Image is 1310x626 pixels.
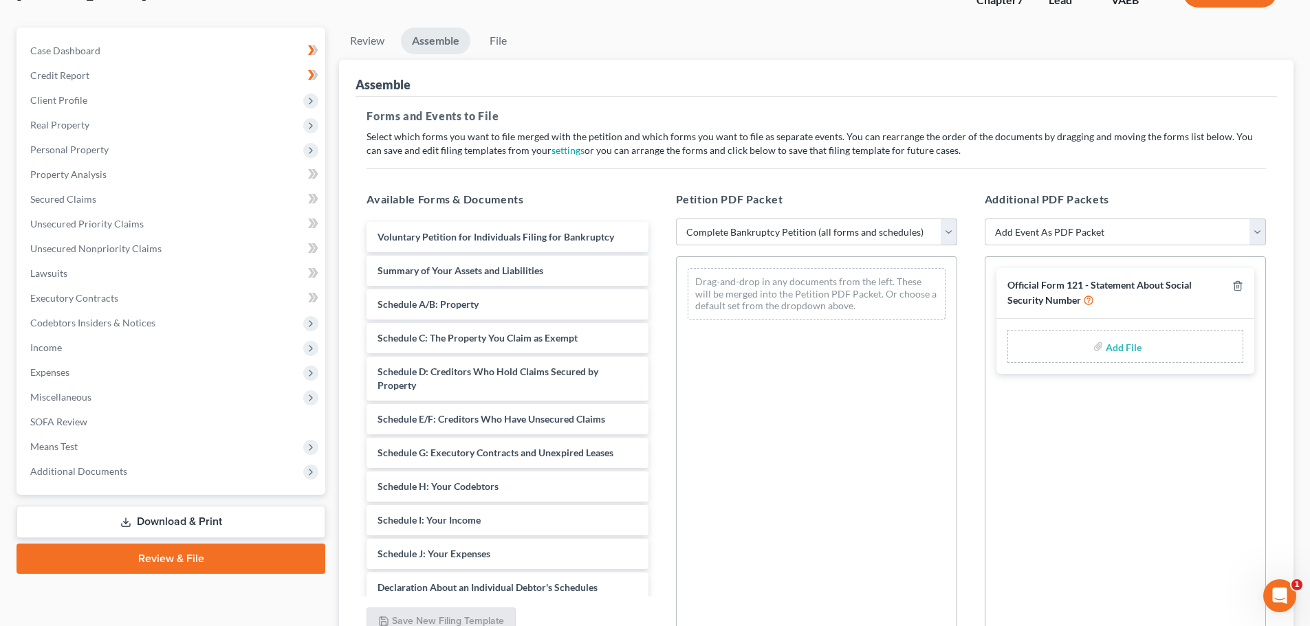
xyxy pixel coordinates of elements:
[378,480,499,492] span: Schedule H: Your Codebtors
[1263,579,1296,612] iframe: Intercom live chat
[30,267,67,279] span: Lawsuits
[1291,579,1302,590] span: 1
[356,76,411,93] div: Assemble
[378,548,490,559] span: Schedule J: Your Expenses
[378,231,614,243] span: Voluntary Petition for Individuals Filing for Bankruptcy
[367,130,1266,157] p: Select which forms you want to file merged with the petition and which forms you want to file as ...
[378,366,598,391] span: Schedule D: Creditors Who Hold Claims Secured by Property
[676,192,783,205] span: Petition PDF Packet
[30,465,127,477] span: Additional Documents
[19,410,325,434] a: SOFA Review
[30,144,109,155] span: Personal Property
[476,27,520,54] a: File
[378,413,605,425] span: Schedule E/F: Creditors Who Have Unsecured Claims
[688,268,946,320] div: Drag-and-drop in any documents from the left. These will be merged into the Petition PDF Packet. ...
[30,292,118,304] span: Executory Contracts
[19,63,325,88] a: Credit Report
[552,144,585,156] a: settings
[19,187,325,212] a: Secured Claims
[30,69,89,81] span: Credit Report
[30,45,100,56] span: Case Dashboard
[30,243,162,254] span: Unsecured Nonpriority Claims
[378,332,578,344] span: Schedule C: The Property You Claim as Exempt
[378,447,613,458] span: Schedule G: Executory Contracts and Unexpired Leases
[30,440,78,452] span: Means Test
[378,265,543,276] span: Summary of Your Assets and Liabilities
[1007,279,1192,306] span: Official Form 121 - Statement About Social Security Number
[401,27,470,54] a: Assemble
[19,286,325,311] a: Executory Contracts
[30,193,96,205] span: Secured Claims
[30,342,62,353] span: Income
[30,119,89,131] span: Real Property
[19,236,325,261] a: Unsecured Nonpriority Claims
[30,94,87,106] span: Client Profile
[30,366,69,378] span: Expenses
[378,514,481,526] span: Schedule I: Your Income
[30,317,155,328] span: Codebtors Insiders & Notices
[367,191,648,208] h5: Available Forms & Documents
[30,218,144,230] span: Unsecured Priority Claims
[378,581,598,593] span: Declaration About an Individual Debtor's Schedules
[19,212,325,236] a: Unsecured Priority Claims
[985,191,1266,208] h5: Additional PDF Packets
[19,261,325,286] a: Lawsuits
[30,391,91,403] span: Miscellaneous
[367,108,1266,124] h5: Forms and Events to File
[30,168,107,180] span: Property Analysis
[17,544,325,574] a: Review & File
[30,416,87,427] span: SOFA Review
[19,162,325,187] a: Property Analysis
[339,27,395,54] a: Review
[17,506,325,538] a: Download & Print
[378,298,479,310] span: Schedule A/B: Property
[19,38,325,63] a: Case Dashboard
